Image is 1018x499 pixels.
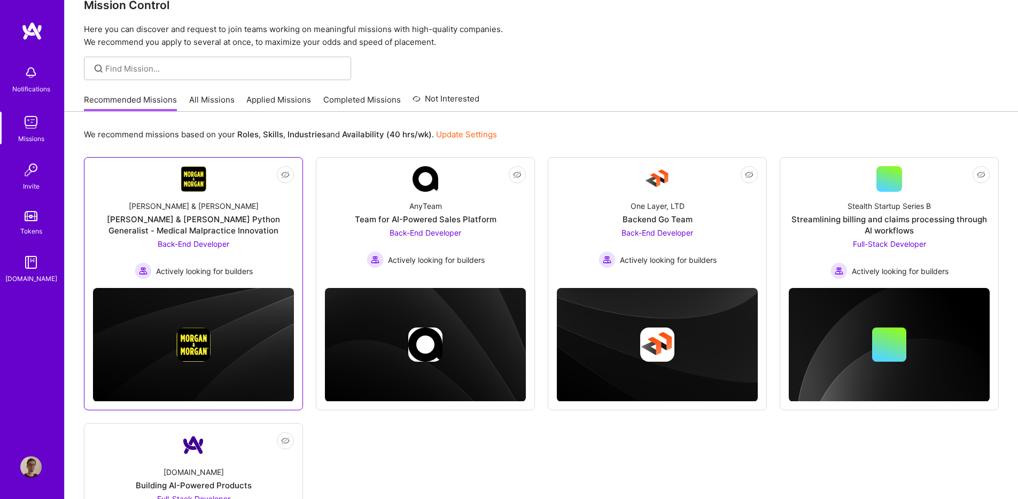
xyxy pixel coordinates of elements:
i: icon EyeClosed [745,170,753,179]
i: icon EyeClosed [281,170,290,179]
img: tokens [25,211,37,221]
div: Team for AI-Powered Sales Platform [355,214,496,225]
div: Backend Go Team [623,214,693,225]
a: Not Interested [413,92,479,112]
img: teamwork [20,112,42,133]
img: logo [21,21,43,41]
span: Back-End Developer [621,228,693,237]
div: Notifications [12,83,50,95]
div: [PERSON_NAME] & [PERSON_NAME] Python Generalist - Medical Malpractice Innovation [93,214,294,236]
b: Roles [237,129,259,139]
i: icon SearchGrey [92,63,105,75]
img: Actively looking for builders [367,251,384,268]
img: cover [325,288,526,402]
img: bell [20,62,42,83]
img: cover [789,288,990,402]
img: cover [557,288,758,402]
b: Skills [263,129,283,139]
img: Company Logo [413,166,438,192]
div: [DOMAIN_NAME] [5,273,57,284]
span: Actively looking for builders [156,266,253,277]
span: Actively looking for builders [852,266,949,277]
img: Company logo [640,328,674,362]
div: [DOMAIN_NAME] [164,466,224,478]
div: Stealth Startup Series B [848,200,931,212]
img: guide book [20,252,42,273]
img: Company Logo [181,432,206,458]
p: Here you can discover and request to join teams working on meaningful missions with high-quality ... [84,23,999,49]
img: Company logo [176,328,211,362]
span: Actively looking for builders [388,254,485,266]
i: icon EyeClosed [513,170,522,179]
img: User Avatar [20,456,42,478]
input: Find Mission... [105,63,343,74]
b: Availability (40 hrs/wk) [342,129,432,139]
b: Industries [287,129,326,139]
a: Update Settings [436,129,497,139]
img: Actively looking for builders [599,251,616,268]
span: Back-End Developer [158,239,229,248]
i: icon EyeClosed [281,436,290,445]
div: AnyTeam [409,200,442,212]
img: Actively looking for builders [135,262,152,279]
p: We recommend missions based on your , , and . [84,129,497,140]
span: Full-Stack Developer [853,239,926,248]
a: Completed Missions [323,94,401,112]
div: Missions [18,133,44,144]
div: [PERSON_NAME] & [PERSON_NAME] [129,200,259,212]
span: Actively looking for builders [620,254,717,266]
i: icon EyeClosed [977,170,985,179]
a: All Missions [189,94,235,112]
img: cover [93,288,294,402]
img: Company Logo [181,166,206,192]
a: Recommended Missions [84,94,177,112]
div: Streamlining billing and claims processing through AI workflows [789,214,990,236]
img: Invite [20,159,42,181]
div: Tokens [20,225,42,237]
span: Back-End Developer [390,228,461,237]
div: Building AI-Powered Products [136,480,252,491]
div: One Layer, LTD [631,200,685,212]
img: Company logo [408,328,442,362]
img: Company Logo [644,166,670,192]
a: Applied Missions [246,94,311,112]
div: Invite [23,181,40,192]
img: Actively looking for builders [830,262,848,279]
